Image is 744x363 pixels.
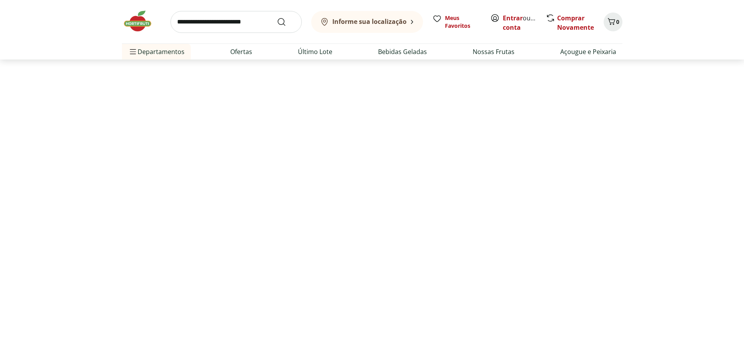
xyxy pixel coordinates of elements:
[557,14,594,32] a: Comprar Novamente
[311,11,423,33] button: Informe sua localização
[432,14,481,30] a: Meus Favoritos
[332,17,407,26] b: Informe sua localização
[298,47,332,56] a: Último Lote
[128,42,185,61] span: Departamentos
[560,47,616,56] a: Açougue e Peixaria
[230,47,252,56] a: Ofertas
[604,13,622,31] button: Carrinho
[503,14,523,22] a: Entrar
[503,13,538,32] span: ou
[277,17,296,27] button: Submit Search
[445,14,481,30] span: Meus Favoritos
[473,47,515,56] a: Nossas Frutas
[616,18,619,25] span: 0
[503,14,546,32] a: Criar conta
[378,47,427,56] a: Bebidas Geladas
[122,9,161,33] img: Hortifruti
[128,42,138,61] button: Menu
[170,11,302,33] input: search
